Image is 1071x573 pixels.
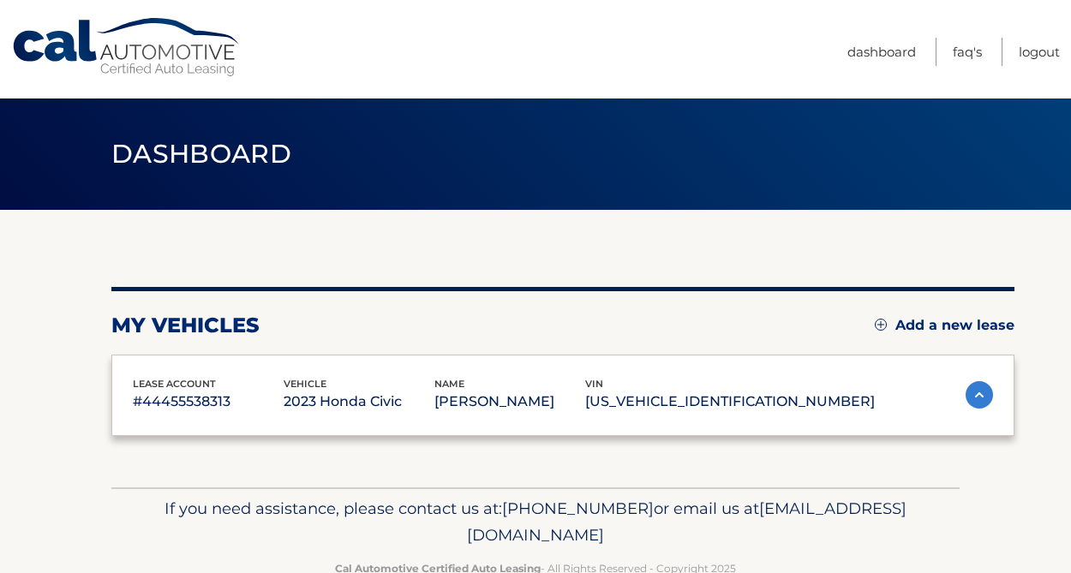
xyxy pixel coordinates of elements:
p: [PERSON_NAME] [434,390,585,414]
p: [US_VEHICLE_IDENTIFICATION_NUMBER] [585,390,875,414]
span: vin [585,378,603,390]
span: vehicle [284,378,326,390]
p: #44455538313 [133,390,284,414]
p: If you need assistance, please contact us at: or email us at [123,495,948,550]
p: 2023 Honda Civic [284,390,434,414]
span: Dashboard [111,138,291,170]
h2: my vehicles [111,313,260,338]
span: [PHONE_NUMBER] [502,498,654,518]
a: Dashboard [847,38,916,66]
a: Add a new lease [875,317,1014,334]
span: lease account [133,378,216,390]
a: Cal Automotive [11,17,242,78]
span: name [434,378,464,390]
img: add.svg [875,319,887,331]
img: accordion-active.svg [966,381,993,409]
a: Logout [1019,38,1060,66]
a: FAQ's [953,38,982,66]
